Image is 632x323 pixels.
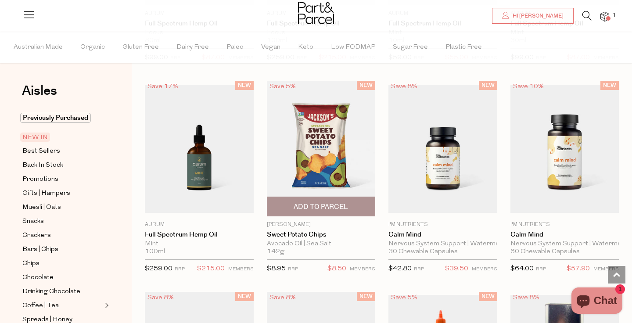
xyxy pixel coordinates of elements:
[22,174,58,185] span: Promotions
[388,221,497,229] p: I'm Nutrients
[103,300,109,311] button: Expand/Collapse Coffee | Tea
[445,263,468,275] span: $39.50
[357,81,375,90] span: NEW
[492,8,574,24] a: Hi [PERSON_NAME]
[388,248,458,256] span: 30 Chewable Capsules
[536,267,546,272] small: RRP
[145,221,254,229] p: Aurum
[510,248,580,256] span: 60 Chewable Capsules
[122,32,159,63] span: Gluten Free
[22,287,80,297] span: Drinking Chocolate
[510,85,619,213] img: Calm Mind
[331,32,375,63] span: Low FODMAP
[327,263,346,275] span: $8.50
[267,248,284,256] span: 142g
[567,263,590,275] span: $57.90
[510,231,619,239] a: Calm Mind
[235,292,254,301] span: NEW
[357,292,375,301] span: NEW
[22,84,57,106] a: Aisles
[22,301,59,311] span: Coffee | Tea
[510,266,534,272] span: $64.00
[22,258,39,269] span: Chips
[145,231,254,239] a: Full Spectrum Hemp Oil
[175,267,185,272] small: RRP
[267,231,376,239] a: Sweet Potato Chips
[235,81,254,90] span: NEW
[267,197,376,216] button: Add To Parcel
[298,2,334,24] img: Part&Parcel
[445,32,482,63] span: Plastic Free
[22,202,102,213] a: Muesli | Oats
[197,263,225,275] span: $215.00
[22,273,54,283] span: Chocolate
[20,133,50,142] span: NEW IN
[350,267,375,272] small: MEMBERS
[267,266,286,272] span: $8.95
[22,188,102,199] a: Gifts | Hampers
[267,292,298,304] div: Save 8%
[388,231,497,239] a: Calm Mind
[288,267,298,272] small: RRP
[226,32,244,63] span: Paleo
[22,160,63,171] span: Back In Stock
[22,230,102,241] a: Crackers
[22,160,102,171] a: Back In Stock
[80,32,105,63] span: Organic
[22,286,102,297] a: Drinking Chocolate
[510,221,619,229] p: I'm Nutrients
[22,244,58,255] span: Bars | Chips
[22,258,102,269] a: Chips
[388,240,497,248] div: Nervous System Support | Watermelon
[600,81,619,90] span: NEW
[145,85,254,213] img: Full Spectrum Hemp Oil
[388,292,420,304] div: Save 5%
[22,216,44,227] span: Snacks
[145,292,176,304] div: Save 8%
[22,300,102,311] a: Coffee | Tea
[22,146,102,157] a: Best Sellers
[414,267,424,272] small: RRP
[145,81,181,93] div: Save 17%
[145,240,254,248] div: Mint
[22,244,102,255] a: Bars | Chips
[267,221,376,229] p: [PERSON_NAME]
[22,132,102,143] a: NEW IN
[393,32,428,63] span: Sugar Free
[22,174,102,185] a: Promotions
[593,267,619,272] small: MEMBERS
[22,146,60,157] span: Best Sellers
[267,240,376,248] div: Avocado Oil | Sea Salt
[22,272,102,283] a: Chocolate
[145,266,172,272] span: $259.00
[22,230,51,241] span: Crackers
[569,287,625,316] inbox-online-store-chat: Shopify online store chat
[261,32,280,63] span: Vegan
[22,216,102,227] a: Snacks
[22,188,70,199] span: Gifts | Hampers
[510,12,564,20] span: Hi [PERSON_NAME]
[20,113,91,123] span: Previously Purchased
[479,81,497,90] span: NEW
[472,267,497,272] small: MEMBERS
[145,248,165,256] span: 100ml
[14,32,63,63] span: Australian Made
[388,85,497,213] img: Calm Mind
[388,266,412,272] span: $42.80
[298,32,313,63] span: Keto
[228,267,254,272] small: MEMBERS
[267,81,376,216] img: Sweet Potato Chips
[610,11,618,19] span: 1
[510,81,546,93] div: Save 10%
[176,32,209,63] span: Dairy Free
[267,81,298,93] div: Save 5%
[510,292,542,304] div: Save 8%
[510,240,619,248] div: Nervous System Support | Watermelon
[388,81,420,93] div: Save 8%
[600,12,609,21] a: 1
[22,202,61,213] span: Muesli | Oats
[22,81,57,100] span: Aisles
[294,202,348,212] span: Add To Parcel
[22,113,102,123] a: Previously Purchased
[479,292,497,301] span: NEW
